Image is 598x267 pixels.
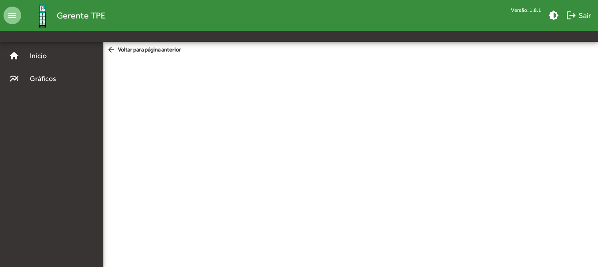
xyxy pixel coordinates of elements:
mat-icon: logout [566,10,576,21]
span: Voltar para página anterior [107,45,181,55]
a: Gerente TPE [21,1,106,30]
img: Logo [28,1,57,30]
mat-icon: brightness_medium [548,10,559,21]
span: Início [25,51,59,61]
mat-icon: menu [4,7,21,24]
div: Versão: 1.8.1 [511,4,541,15]
mat-icon: arrow_back [107,45,118,55]
button: Sair [562,7,594,23]
span: Gerente TPE [57,8,106,22]
mat-icon: home [9,51,19,61]
span: Sair [566,7,591,23]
